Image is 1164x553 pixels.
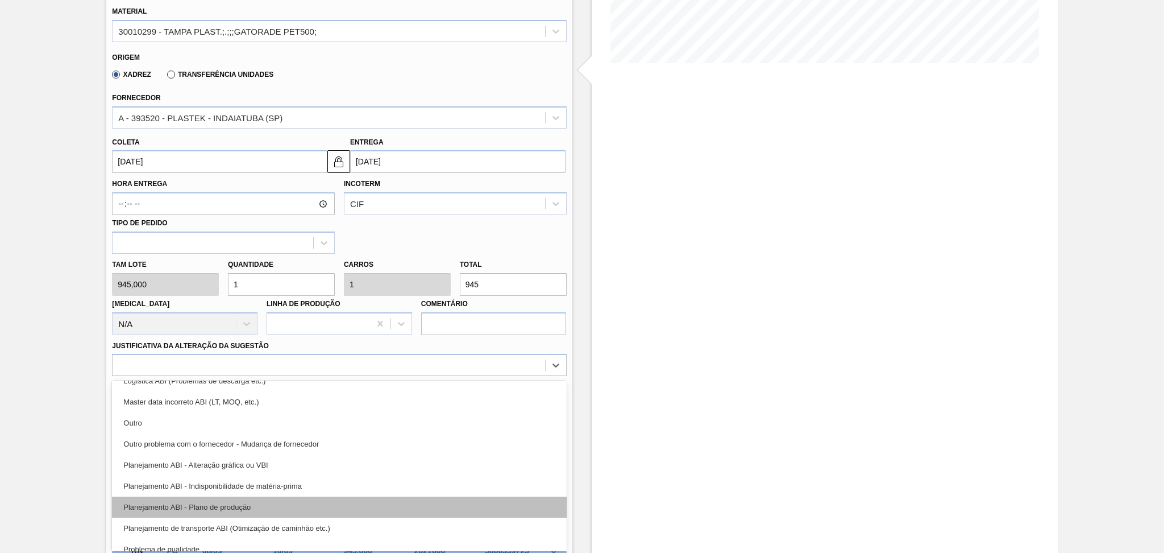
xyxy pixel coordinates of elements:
[112,94,160,102] label: Fornecedor
[350,138,384,146] label: Entrega
[112,455,566,476] div: Planejamento ABI - Alteração gráfica ou VBI
[112,497,566,518] div: Planejamento ABI - Plano de produção
[112,7,147,15] label: Material
[267,300,340,308] label: Linha de Produção
[350,199,364,209] div: CIF
[112,257,219,273] label: Tam lote
[112,138,139,146] label: Coleta
[228,261,273,269] label: Quantidade
[332,155,346,168] img: locked
[421,296,567,312] label: Comentário
[344,180,380,188] label: Incoterm
[112,53,140,61] label: Origem
[112,219,167,227] label: Tipo de pedido
[112,370,566,391] div: Logística ABI (Problemas de descarga etc.)
[112,71,151,79] label: Xadrez
[118,26,317,36] div: 30010299 - TAMPA PLAST.;.;;;GATORADE PET500;
[112,412,566,434] div: Outro
[327,150,350,173] button: locked
[112,300,169,308] label: [MEDICAL_DATA]
[167,71,273,79] label: Transferência Unidades
[350,150,566,173] input: dd/mm/yyyy
[112,379,566,395] label: Observações
[344,261,373,269] label: Carros
[112,476,566,497] div: Planejamento ABI - Indisponibilidade de matéria-prima
[460,261,482,269] label: Total
[112,176,335,192] label: Hora Entrega
[112,434,566,455] div: Outro problema com o fornecedor - Mudança de fornecedor
[112,150,327,173] input: dd/mm/yyyy
[112,518,566,539] div: Planejamento de transporte ABI (Otimização de caminhão etc.)
[112,342,269,350] label: Justificativa da Alteração da Sugestão
[112,391,566,412] div: Master data incorreto ABI (LT, MOQ, etc.)
[118,113,282,122] div: A - 393520 - PLASTEK - INDAIATUBA (SP)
